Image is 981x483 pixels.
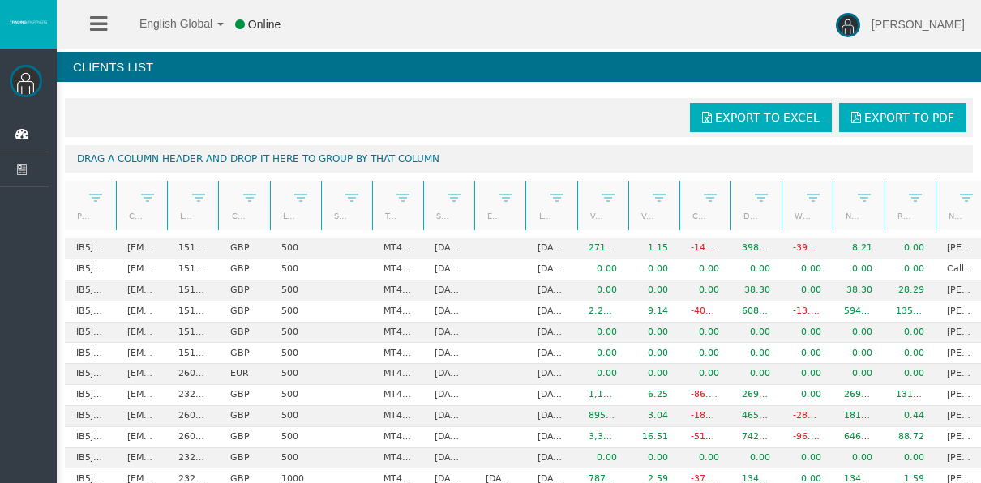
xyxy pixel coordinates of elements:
a: Net deposits [836,205,863,227]
td: 0.00 [782,343,833,364]
td: 15174352 [167,323,218,344]
td: 23290564 [167,385,218,406]
td: 0.00 [577,259,628,280]
td: 0.00 [679,364,730,385]
a: Closed PNL [682,205,709,227]
td: 0.00 [885,343,936,364]
td: 0.00 [730,364,782,385]
a: Volume lots [631,205,658,227]
td: IB5jhcp [65,427,116,448]
td: 500 [270,343,321,364]
td: IB5jhcp [65,406,116,427]
td: 3.04 [628,406,679,427]
td: MT4 LiveFloatingSpreadAccount [372,301,423,323]
td: 0.00 [628,280,679,301]
td: [DATE] [423,427,474,448]
td: [EMAIL_ADDRESS][DOMAIN_NAME] [116,238,167,259]
td: -13.55 [782,301,833,323]
td: -513.50 [679,427,730,448]
td: [DATE] [423,323,474,344]
td: [DATE] [525,323,576,344]
td: 269.19 [730,385,782,406]
td: GBP [218,238,269,259]
td: 0.00 [833,343,884,364]
td: [DATE] [423,364,474,385]
td: EUR [218,364,269,385]
td: 0.00 [577,343,628,364]
a: Partner code [67,205,95,227]
td: [EMAIL_ADDRESS][DOMAIN_NAME] [116,385,167,406]
td: [DATE] [525,280,576,301]
td: 0.00 [885,259,936,280]
td: 500 [270,323,321,344]
td: [DATE] [525,427,576,448]
td: MT4 LiveFixedSpreadAccount [372,406,423,427]
a: Currency [221,205,248,227]
td: 500 [270,385,321,406]
td: 0.00 [577,280,628,301]
td: 15167314 [167,238,218,259]
td: GBP [218,301,269,323]
td: [DATE] [525,301,576,323]
td: 9.14 [628,301,679,323]
td: 0.00 [782,323,833,344]
td: GBP [218,385,269,406]
td: GBP [218,343,269,364]
td: 0.00 [833,364,884,385]
td: MT4 LiveFloatingSpreadAccount [372,280,423,301]
a: Real equity [887,205,914,227]
img: user-image [836,13,860,37]
td: 26097045 [167,364,218,385]
a: Last trade date [529,205,555,227]
td: IB5jhcp [65,364,116,385]
td: MT4 LiveFloatingSpreadAccount [372,343,423,364]
span: Online [248,18,281,31]
td: 608.03 [730,301,782,323]
td: 1,199,698.33 [577,385,628,406]
td: GBP [218,280,269,301]
td: IB5jhcp [65,301,116,323]
td: MT4 LiveFloatingSpreadAccount [372,385,423,406]
td: IB5jhcp [65,343,116,364]
a: Short Code [323,205,350,227]
img: logo.svg [8,19,49,25]
td: 500 [270,238,321,259]
td: 3,336,035.84 [577,427,628,448]
td: [DATE] [423,280,474,301]
td: [DATE] [525,238,576,259]
td: MT4 LiveFloatingSpreadAccount [372,238,423,259]
span: Export to Excel [715,111,820,124]
td: 0.00 [577,364,628,385]
td: 0.00 [628,323,679,344]
a: Export to Excel [690,103,832,132]
td: 0.00 [885,323,936,344]
td: IB5jhcp [65,280,116,301]
td: 465.92 [730,406,782,427]
td: -406.79 [679,301,730,323]
td: -96.17 [782,427,833,448]
td: 8.21 [833,238,884,259]
td: 500 [270,364,321,385]
td: 646.66 [833,427,884,448]
td: GBP [218,323,269,344]
td: 38.30 [833,280,884,301]
a: Withdrawals [785,205,812,227]
td: 594.48 [833,301,884,323]
td: [DATE] [423,259,474,280]
td: IB5jhcp [65,259,116,280]
td: 0.00 [577,448,628,469]
td: MT4 LiveFloatingSpreadAccount [372,448,423,469]
td: 0.00 [782,364,833,385]
td: [EMAIL_ADDRESS][DOMAIN_NAME] [116,448,167,469]
td: 16.51 [628,427,679,448]
td: 0.00 [679,280,730,301]
td: 26095408 [167,427,218,448]
td: [DATE] [525,364,576,385]
td: MT4 LiveFixedSpreadAccount [372,427,423,448]
td: [EMAIL_ADDRESS][DOMAIN_NAME] [116,323,167,344]
td: IB5jhcp [65,238,116,259]
div: Drag a column header and drop it here to group by that column [65,145,973,173]
a: Login [170,205,197,227]
a: End Date [478,205,504,227]
a: Start Date [426,205,453,227]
